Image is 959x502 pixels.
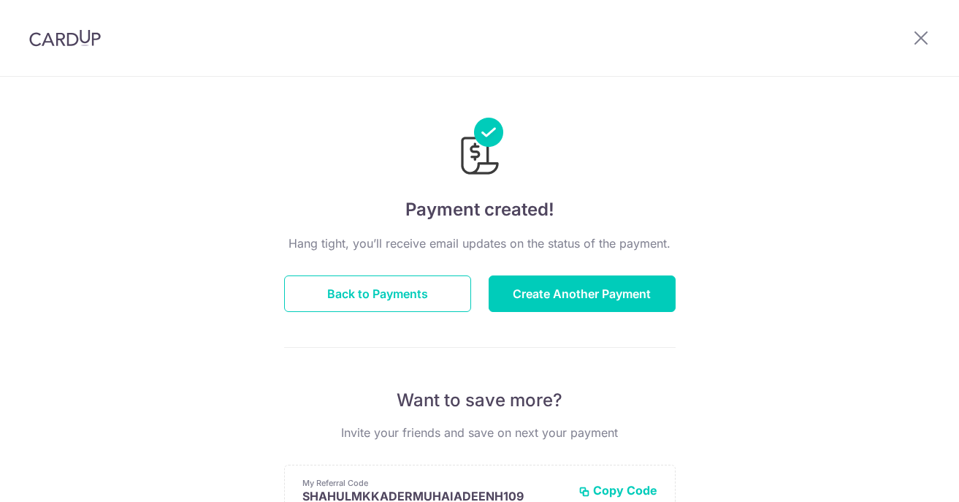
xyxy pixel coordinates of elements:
img: Payments [456,118,503,179]
button: Create Another Payment [489,275,676,312]
button: Back to Payments [284,275,471,312]
p: Hang tight, you’ll receive email updates on the status of the payment. [284,235,676,252]
p: Invite your friends and save on next your payment [284,424,676,441]
p: Want to save more? [284,389,676,412]
h4: Payment created! [284,197,676,223]
iframe: Opens a widget where you can find more information [865,458,944,495]
p: My Referral Code [302,477,567,489]
img: CardUp [29,29,101,47]
button: Copy Code [578,483,657,498]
